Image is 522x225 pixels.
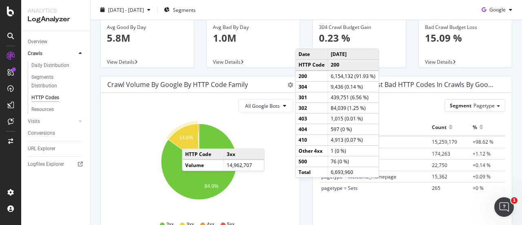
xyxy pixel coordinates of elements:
div: HTTP Codes [31,94,59,102]
td: 200 [296,71,328,82]
div: Visits [28,117,40,126]
span: 1 [511,197,518,204]
td: 76 (0 %) [328,156,379,167]
span: View Details [213,58,241,65]
div: Segments with most bad HTTP codes in Crawls by google [319,80,493,89]
td: 9,436 (0.14 %) [328,81,379,92]
span: +0 % [473,185,484,192]
td: HTTP Code [296,60,328,71]
p: 5.8M [107,31,188,45]
span: +1.12 % [473,150,491,157]
p: 1.0M [213,31,294,45]
div: Avg Bad By Day [213,24,294,31]
span: Google [489,6,506,13]
td: HTTP Code [182,149,223,160]
td: 597 (0 %) [328,124,379,135]
span: pagetype = Welcome_Homepage [321,173,396,180]
td: 4,913 (0.07 %) [328,135,379,145]
span: 174,263 [432,150,450,157]
span: +0.14 % [473,162,491,169]
td: 200 [328,60,379,71]
span: 15,259,179 [432,138,457,145]
td: 439,751 (6.56 %) [328,92,379,102]
td: 6,154,132 (91.93 %) [328,71,379,82]
a: Conversions [28,129,84,138]
button: All Google Bots [238,99,293,112]
span: View Details [107,58,135,65]
td: [DATE] [328,49,379,60]
td: Total [296,167,328,177]
td: 410 [296,135,328,145]
a: Resources [31,105,84,114]
span: [DATE] - [DATE] [108,6,144,13]
td: 301 [296,92,328,102]
span: Pagetype [473,102,495,109]
td: 1 (0 %) [328,145,379,156]
span: Segment [450,102,471,109]
text: 84.9% [205,183,219,189]
button: Google [478,3,515,16]
svg: A chart. [107,119,290,214]
span: pagetype = Sets [321,185,358,192]
span: +98.62 % [473,138,493,145]
div: Segments Distribution [31,73,77,90]
td: Other 4xx [296,145,328,156]
p: 0.23 % [319,31,400,45]
td: 302 [296,102,328,113]
td: 500 [296,156,328,167]
a: HTTP Codes [31,94,84,102]
span: All Google Bots [245,102,280,109]
td: 14,962,707 [224,160,264,170]
div: URL Explorer [28,145,55,153]
td: 403 [296,114,328,124]
td: 404 [296,124,328,135]
td: 1,015 (0.01 %) [328,114,379,124]
div: Resources [31,105,54,114]
a: Crawls [28,49,76,58]
div: Conversions [28,129,55,138]
div: Crawl Volume by google by HTTP Code Family [107,80,248,89]
p: 15.09 % [425,31,506,45]
span: 22,750 [432,162,447,169]
div: 304 Crawl Budget Gain [319,24,400,31]
text: 14.6% [179,135,193,141]
div: Overview [28,38,47,46]
a: Segments Distribution [31,73,84,90]
span: +0.09 % [473,173,491,180]
a: Daily Distribution [31,61,84,70]
div: Analytics [28,7,84,15]
span: Segments [173,6,196,13]
div: gear [288,82,293,88]
a: Logfiles Explorer [28,160,84,169]
td: Volume [182,160,223,170]
td: Date [296,49,328,60]
div: Avg Good By Day [107,24,188,31]
div: LogAnalyzer [28,15,84,24]
button: Segments [161,3,199,16]
a: URL Explorer [28,145,84,153]
div: Crawls [28,49,42,58]
td: 84,039 (1.25 %) [328,102,379,113]
div: Count [432,120,447,134]
div: Logfiles Explorer [28,160,64,169]
button: [DATE] - [DATE] [97,3,154,16]
span: 265 [432,185,440,192]
div: Daily Distribution [31,61,69,70]
td: 6,693,960 [328,167,379,177]
span: View Details [425,58,453,65]
td: 304 [296,81,328,92]
a: Overview [28,38,84,46]
iframe: Intercom live chat [494,197,514,217]
div: % [473,120,477,134]
span: 15,362 [432,173,447,180]
div: Bad Crawl Budget Loss [425,24,506,31]
a: Visits [28,117,76,126]
td: 3xx [224,149,264,160]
